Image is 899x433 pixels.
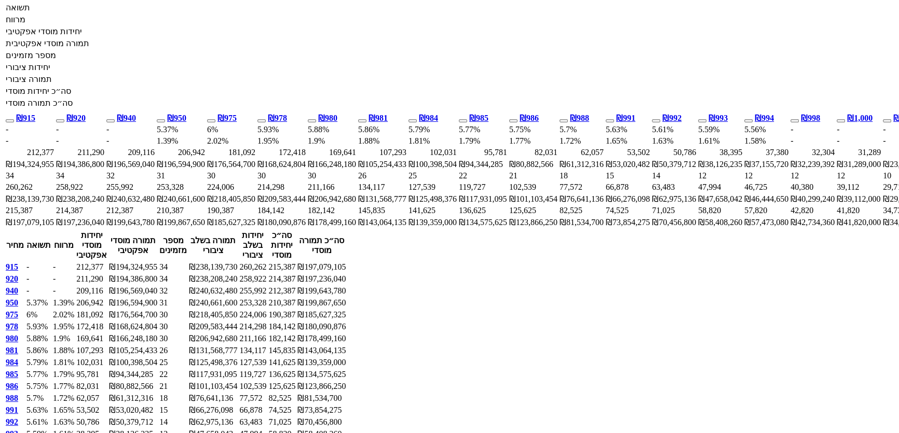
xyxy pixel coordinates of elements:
[52,357,75,368] td: 1.81%
[801,114,820,122] a: ₪998
[239,309,267,320] td: 224,006
[307,182,357,192] td: יחידות ציבורי
[6,394,18,402] a: 988
[698,182,743,192] td: יחידות ציבורי
[5,230,25,260] th: מחיר : activate to sort column descending
[651,159,697,170] td: תמורה אפקטיבית
[52,285,75,296] td: -
[159,345,187,356] td: 26
[836,147,881,158] td: יחידות אפקטיבי
[159,369,187,380] td: 22
[559,217,604,228] td: סה״כ תמורה
[257,171,306,181] td: מספר מזמינים
[5,136,55,146] td: מרווח
[651,171,697,181] td: מספר מזמינים
[408,205,457,216] td: סה״כ יחידות
[159,309,187,320] td: 30
[297,261,346,272] td: ₪197,079,105
[419,114,438,122] a: ₪984
[76,261,107,272] td: 212,377
[106,205,155,216] td: סה״כ יחידות
[358,124,407,135] td: תשואה
[188,321,238,332] td: ₪209,583,444
[268,273,296,284] td: 214,387
[26,297,51,308] td: 5.37%
[790,205,835,216] td: סה״כ יחידות
[52,261,75,272] td: -
[268,321,296,332] td: 184,142
[297,309,346,320] td: ₪185,627,325
[744,124,789,135] td: תשואה
[188,345,238,356] td: ₪131,568,777
[52,230,75,260] th: מרווח: activate to sort column ascending
[26,321,51,332] td: 5.93%
[744,171,789,181] td: מספר מזמינים
[239,297,267,308] td: 253,328
[188,261,238,272] td: ₪238,139,730
[156,136,206,146] td: מרווח
[108,333,158,344] td: ₪166,248,180
[239,230,267,260] th: יחידות בשלב ציבורי : activate to sort column ascending
[5,62,90,73] td: יחידות ציבורי
[106,124,155,135] td: תשואה
[458,217,508,228] td: סה״כ תמורה
[26,309,51,320] td: 6%
[117,114,136,122] a: ₪940
[509,136,558,146] td: מרווח
[159,357,187,368] td: 25
[651,217,697,228] td: סה״כ תמורה
[268,345,296,356] td: 145,835
[52,273,75,284] td: -
[698,193,743,204] td: תמורה ציבורי
[188,369,238,380] td: ₪117,931,095
[156,159,206,170] td: תמורה אפקטיבית
[559,147,604,158] td: יחידות אפקטיבי
[257,159,306,170] td: תמורה אפקטיבית
[6,274,18,283] a: 920
[5,26,90,37] td: יחידות מוסדי אפקטיבי
[744,136,789,146] td: מרווח
[559,171,604,181] td: מספר מזמינים
[52,369,75,380] td: 1.79%
[106,217,155,228] td: סה״כ תמורה
[709,114,728,122] a: ₪993
[76,285,107,296] td: 209,116
[26,261,51,272] td: -
[5,171,55,181] td: מספר מזמינים
[156,171,206,181] td: מספר מזמינים
[188,273,238,284] td: ₪238,208,240
[509,193,558,204] td: תמורה ציבורי
[408,171,457,181] td: מספר מזמינים
[605,159,650,170] td: תמורה אפקטיבית
[268,285,296,296] td: 212,387
[408,217,457,228] td: סה״כ תמורה
[5,182,55,192] td: יחידות ציבורי
[188,285,238,296] td: ₪240,632,480
[108,357,158,368] td: ₪100,398,504
[156,193,206,204] td: תמורה ציבורי
[790,147,835,158] td: יחידות אפקטיבי
[559,159,604,170] td: תמורה אפקטיבית
[257,205,306,216] td: סה״כ יחידות
[744,205,789,216] td: סה״כ יחידות
[307,217,357,228] td: סה״כ תמורה
[651,147,697,158] td: יחידות אפקטיבי
[836,124,881,135] td: תשואה
[307,171,357,181] td: מספר מזמינים
[159,297,187,308] td: 31
[6,406,18,414] a: 991
[358,205,407,216] td: סה״כ יחידות
[408,136,457,146] td: מרווח
[698,147,743,158] td: יחידות אפקטיבי
[5,124,55,135] td: תשואה
[207,124,256,135] td: תשואה
[239,273,267,284] td: 258,922
[159,321,187,332] td: 30
[836,159,881,170] td: תמורה אפקטיבית
[207,217,256,228] td: סה״כ תמורה
[5,97,90,108] td: סה״כ תמורה מוסדי
[76,230,107,260] th: יחידות מוסדי אפקטיבי : activate to sort column ascending
[408,124,457,135] td: תשואה
[570,114,589,122] a: ₪988
[207,193,256,204] td: תמורה ציבורי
